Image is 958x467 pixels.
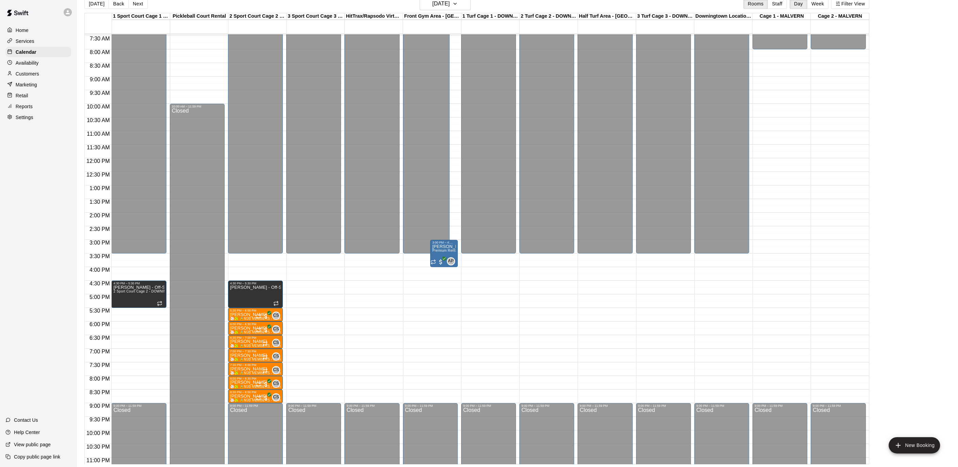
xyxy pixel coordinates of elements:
span: 8:30 AM [88,63,112,69]
span: 12:00 PM [85,158,111,164]
a: Settings [5,112,71,122]
span: 7:00 PM [88,349,112,354]
div: 3 Sport Court Cage 3 - DOWNINGTOWN [287,13,345,20]
span: 3:30 PM [88,253,112,259]
div: Pickleball Court Rental [170,13,228,20]
div: Cory Sawka (1) [272,366,280,374]
span: 8:30 PM [88,389,112,395]
div: Cory Sawka (1) [272,352,280,361]
span: ⚾️🥎 🔒MJB MEMBERS - Private Lesson - 30 Minute - MEMBERSHIP CREDIT ONLY🔒⚾️🥎 [230,317,381,320]
a: Calendar [5,47,71,57]
span: 9:00 AM [88,77,112,82]
div: 6:00 PM – 6:30 PM: Gavin DePaul [228,321,283,335]
div: Alexa Peterson [447,257,455,265]
span: 9:30 PM [88,417,112,422]
div: Cory Sawka (1) [272,380,280,388]
p: Availability [16,60,39,66]
p: Copy public page link [14,453,60,460]
span: ⚾️🥎 🔒MJB MEMBERS - Private Lesson - 30 Minute - MEMBERSHIP CREDIT ONLY🔒⚾️🥎 [230,398,381,402]
span: 6:00 PM [88,321,112,327]
div: 5:30 PM – 6:00 PM [230,309,281,312]
span: AP [448,258,454,265]
div: 2 Sport Court Cage 2 - DOWNINGTOWN [228,13,287,20]
span: 5:00 PM [88,294,112,300]
span: 7:30 PM [88,362,112,368]
div: Cory Sawka (1) [272,325,280,333]
span: 9:30 AM [88,90,112,96]
div: 6:30 PM – 7:00 PM: Ava Cross [228,335,283,349]
span: 2:00 PM [88,213,112,218]
div: 1 Turf Cage 1 - DOWNINGTOWN [461,13,520,20]
div: 9:00 PM – 11:59 PM [463,404,514,407]
span: 8:00 AM [88,49,112,55]
span: 10:00 AM [85,104,112,110]
span: 4:30 PM [88,281,112,286]
span: CS [273,326,279,333]
div: 4:30 PM – 5:30 PM: Cory - Off-Season Hitting Group Training [228,281,283,308]
span: ⚾️🥎 🔒MJB MEMBERS - Private Lesson - 30 Minute - MEMBERSHIP CREDIT ONLY🔒⚾️🥎 [230,357,381,361]
div: 5:30 PM – 6:00 PM: Sebastian Villarose [228,308,283,321]
div: 2 Turf Cage 2 - DOWNINGTOWN [520,13,578,20]
span: 11:00 PM [85,457,111,463]
div: 8:00 PM – 8:30 PM: Jayden Guiseppe [228,376,283,389]
p: Customers [16,70,39,77]
span: 10:30 PM [85,444,111,450]
span: Cory Sawka (1) [275,393,280,401]
span: Recurring event [262,341,268,346]
span: 9:00 PM [88,403,112,409]
div: 9:00 PM – 11:59 PM [580,404,630,407]
span: Recurring event [256,395,261,401]
span: 1:00 PM [88,185,112,191]
div: Customers [5,69,71,79]
p: Settings [16,114,33,121]
a: Availability [5,58,71,68]
span: Recurring event [256,314,261,319]
div: 1 Sport Court Cage 1 - DOWNINGTOWN [112,13,170,20]
div: 4:30 PM – 5:30 PM: Cory - Off-Season Hitting Group Training [111,281,166,308]
span: CS [273,394,279,401]
div: 9:00 PM – 11:59 PM [288,404,339,407]
span: Recurring event [431,259,436,265]
div: 9:00 PM – 11:59 PM [638,404,689,407]
span: 10:30 AM [85,117,112,123]
span: 4:00 PM [88,267,112,273]
div: 6:30 PM – 7:00 PM [230,336,281,339]
span: ⚾️🥎 🔒MJB MEMBERS - Private Lesson - 30 Minute - MEMBERSHIP CREDIT ONLY🔒⚾️🥎 [230,371,381,375]
div: 4:30 PM – 5:30 PM [230,282,281,285]
div: Cory Sawka (1) [272,339,280,347]
div: 9:00 PM – 11:59 PM [113,404,164,407]
div: 7:30 PM – 8:00 PM: Brady Loro [228,362,283,376]
span: Recurring event [262,368,268,373]
span: Recurring event [256,382,261,387]
div: 3:00 PM – 4:00 PM: Alex Podehl [430,240,458,267]
span: 7:30 AM [88,36,112,41]
div: Cory Sawka (1) [272,393,280,401]
span: CS [273,367,279,373]
span: Recurring event [157,301,162,306]
span: Cory Sawka (1) [275,380,280,388]
div: 8:30 PM – 9:00 PM: Allie Burke [228,389,283,403]
a: Retail [5,90,71,101]
p: Retail [16,92,28,99]
span: 11:30 AM [85,145,112,150]
div: Cage 1 - MALVERN [752,13,811,20]
div: 10:00 AM – 11:59 PM [172,105,223,108]
span: CS [273,339,279,346]
div: Marketing [5,80,71,90]
span: ⚾️🥎 🔒MJB MEMBERS - Private Lesson - 30 Minute - MEMBERSHIP CREDIT ONLY🔒⚾️🥎 [230,385,381,388]
span: 11:00 AM [85,131,112,137]
span: Cory Sawka (1) [275,312,280,320]
span: Alexa Peterson [450,257,455,265]
span: Recurring event [256,327,261,333]
div: Services [5,36,71,46]
span: 2:30 PM [88,226,112,232]
span: All customers have paid [262,395,269,401]
span: 12:30 PM [85,172,111,178]
span: 5:30 PM [88,308,112,314]
div: 9:00 PM – 11:59 PM [405,404,456,407]
div: HitTrax/Rapsodo Virtual Reality Rental Cage - 16'x35' [345,13,403,20]
span: All customers have paid [262,381,269,388]
div: Home [5,25,71,35]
